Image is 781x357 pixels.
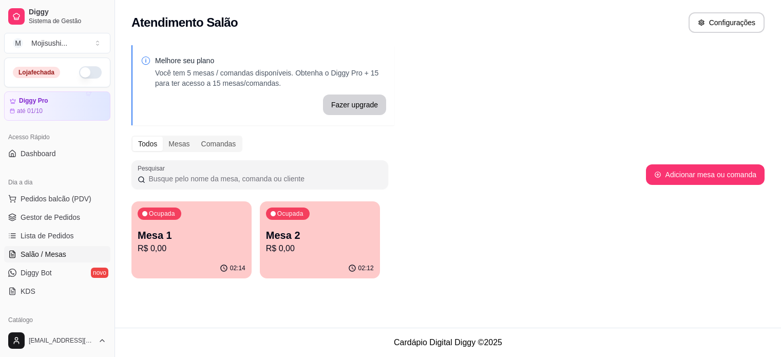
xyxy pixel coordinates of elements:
[138,242,245,255] p: R$ 0,00
[646,164,765,185] button: Adicionar mesa ou comanda
[145,174,382,184] input: Pesquisar
[323,95,386,115] button: Fazer upgrade
[196,137,242,151] div: Comandas
[266,228,374,242] p: Mesa 2
[4,265,110,281] a: Diggy Botnovo
[13,38,23,48] span: M
[149,210,175,218] p: Ocupada
[266,242,374,255] p: R$ 0,00
[21,286,35,296] span: KDS
[17,107,43,115] article: até 01/10
[163,137,195,151] div: Mesas
[4,33,110,53] button: Select a team
[230,264,245,272] p: 02:14
[4,246,110,262] a: Salão / Mesas
[4,283,110,299] a: KDS
[4,209,110,226] a: Gestor de Pedidos
[131,14,238,31] h2: Atendimento Salão
[13,67,60,78] div: Loja fechada
[4,145,110,162] a: Dashboard
[155,55,386,66] p: Melhore seu plano
[21,249,66,259] span: Salão / Mesas
[19,97,48,105] article: Diggy Pro
[4,312,110,328] div: Catálogo
[138,164,168,173] label: Pesquisar
[358,264,374,272] p: 02:12
[4,191,110,207] button: Pedidos balcão (PDV)
[21,268,52,278] span: Diggy Bot
[131,201,252,278] button: OcupadaMesa 1R$ 0,0002:14
[132,137,163,151] div: Todos
[21,194,91,204] span: Pedidos balcão (PDV)
[155,68,386,88] p: Você tem 5 mesas / comandas disponíveis. Obtenha o Diggy Pro + 15 para ter acesso a 15 mesas/coma...
[4,4,110,29] a: DiggySistema de Gestão
[138,228,245,242] p: Mesa 1
[689,12,765,33] button: Configurações
[277,210,303,218] p: Ocupada
[21,231,74,241] span: Lista de Pedidos
[21,148,56,159] span: Dashboard
[31,38,67,48] div: Mojisushi ...
[4,328,110,353] button: [EMAIL_ADDRESS][DOMAIN_NAME]
[29,17,106,25] span: Sistema de Gestão
[4,129,110,145] div: Acesso Rápido
[21,212,80,222] span: Gestor de Pedidos
[260,201,380,278] button: OcupadaMesa 2R$ 0,0002:12
[4,228,110,244] a: Lista de Pedidos
[29,336,94,345] span: [EMAIL_ADDRESS][DOMAIN_NAME]
[29,8,106,17] span: Diggy
[4,91,110,121] a: Diggy Proaté 01/10
[79,66,102,79] button: Alterar Status
[4,174,110,191] div: Dia a dia
[115,328,781,357] footer: Cardápio Digital Diggy © 2025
